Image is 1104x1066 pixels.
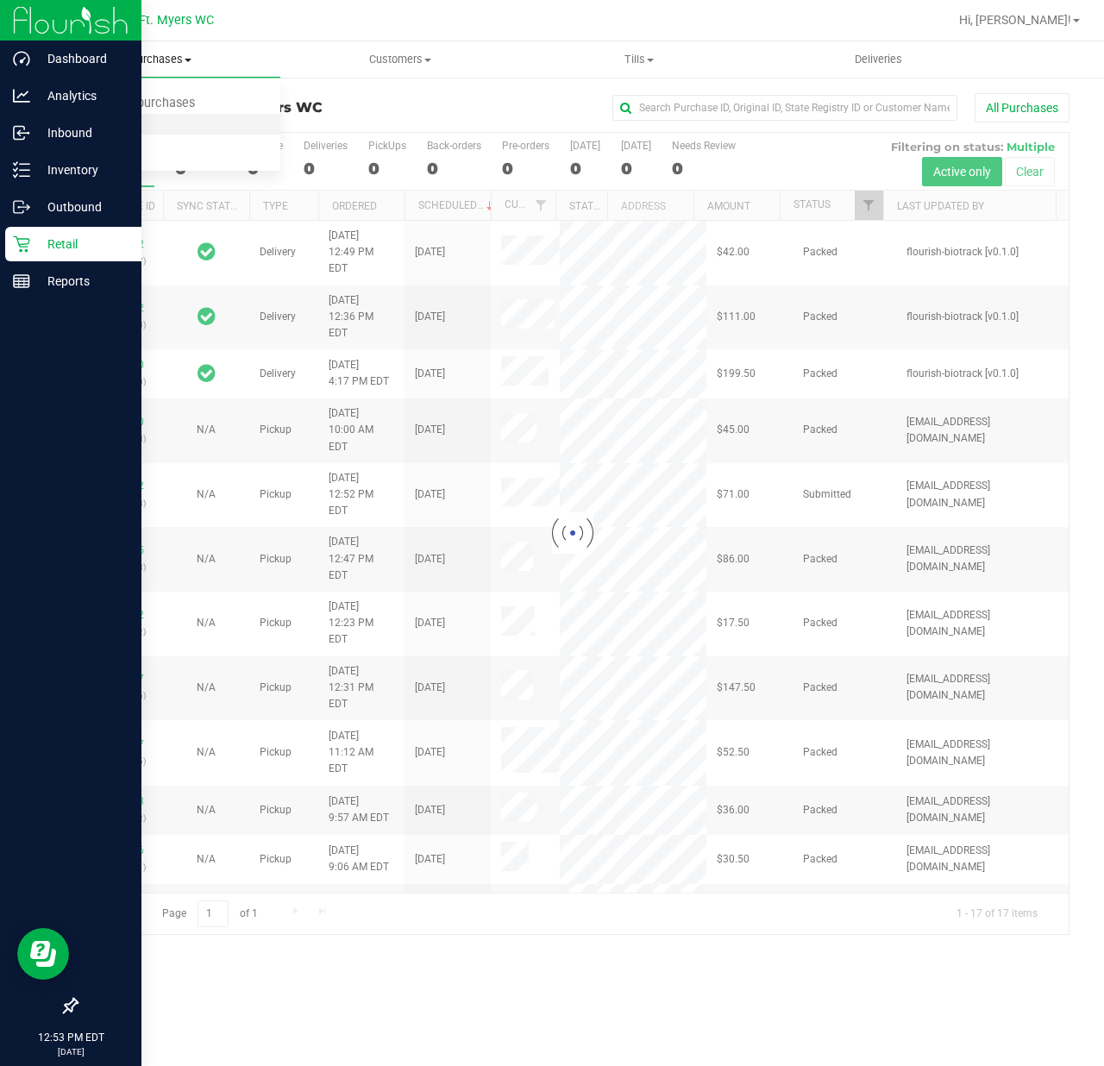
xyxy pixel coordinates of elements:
[13,161,30,179] inline-svg: Inventory
[759,41,998,78] a: Deliveries
[8,1045,134,1058] p: [DATE]
[13,198,30,216] inline-svg: Outbound
[30,271,134,292] p: Reports
[30,122,134,143] p: Inbound
[959,13,1071,27] span: Hi, [PERSON_NAME]!
[41,52,280,67] span: Purchases
[520,52,757,67] span: Tills
[139,13,214,28] span: Ft. Myers WC
[13,50,30,67] inline-svg: Dashboard
[280,41,519,78] a: Customers
[831,52,925,67] span: Deliveries
[13,124,30,141] inline-svg: Inbound
[13,235,30,253] inline-svg: Retail
[41,41,280,78] a: Purchases Summary of purchases Fulfillment All purchases
[30,197,134,217] p: Outbound
[975,93,1069,122] button: All Purchases
[30,160,134,180] p: Inventory
[30,234,134,254] p: Retail
[13,273,30,290] inline-svg: Reports
[30,48,134,69] p: Dashboard
[281,52,518,67] span: Customers
[612,95,957,121] input: Search Purchase ID, Original ID, State Registry ID or Customer Name...
[8,1030,134,1045] p: 12:53 PM EDT
[30,85,134,106] p: Analytics
[13,87,30,104] inline-svg: Analytics
[519,41,758,78] a: Tills
[17,928,69,980] iframe: Resource center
